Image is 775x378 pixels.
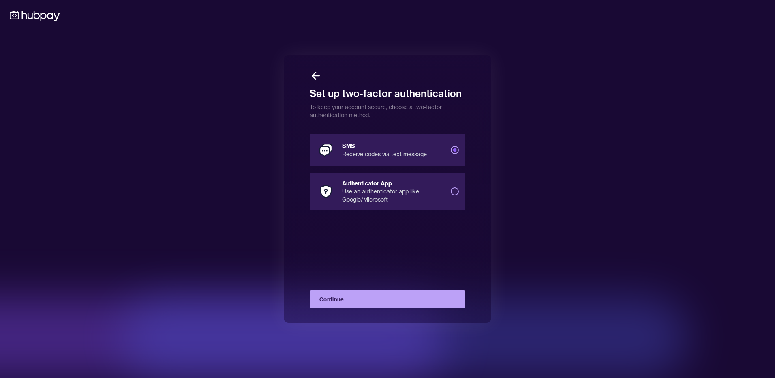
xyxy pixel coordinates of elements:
[451,146,459,154] button: SMSReceive codes via text message
[342,187,444,204] div: Use an authenticator app like Google/Microsoft
[342,179,444,187] div: Authenticator App
[342,142,444,150] div: SMS
[310,82,465,100] h1: Set up two-factor authentication
[310,100,465,119] p: To keep your account secure, choose a two-factor authentication method.
[342,150,444,158] div: Receive codes via text message
[310,290,465,308] button: Continue
[451,187,459,195] button: Authenticator AppUse an authenticator app like Google/Microsoft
